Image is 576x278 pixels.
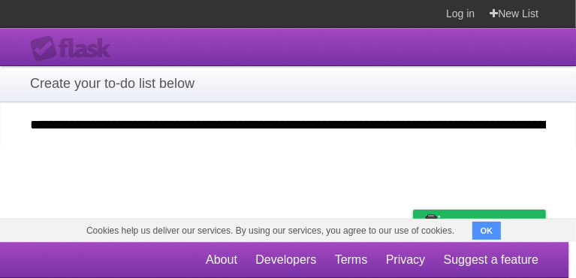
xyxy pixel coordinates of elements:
button: OK [472,222,502,240]
img: Buy me a coffee [421,210,441,236]
a: Developers [255,246,316,274]
a: Suggest a feature [444,246,538,274]
h1: Create your to-do list below [30,74,546,94]
div: Flask [30,35,120,62]
span: Cookies help us deliver our services. By using our services, you agree to our use of cookies. [71,219,469,242]
a: Terms [335,246,368,274]
span: Buy me a coffee [445,210,538,237]
a: Privacy [386,246,425,274]
a: Buy me a coffee [413,210,546,237]
a: About [206,246,237,274]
